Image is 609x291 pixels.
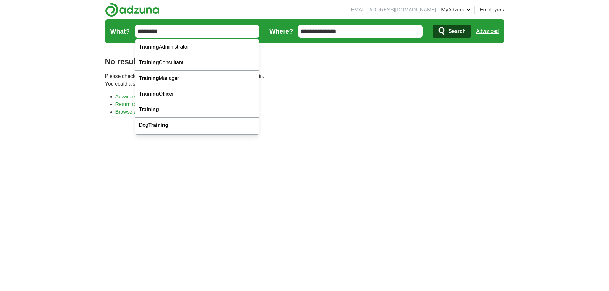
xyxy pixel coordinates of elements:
span: Search [449,25,465,38]
a: Advanced search [115,94,155,99]
a: Browse all live results across the [GEOGRAPHIC_DATA] [115,109,244,115]
img: Adzuna logo [105,3,160,17]
div: Education [135,133,259,149]
a: Return to the home page and start again [115,102,207,107]
a: Employers [480,6,504,14]
button: Search [433,25,471,38]
label: Where? [269,27,293,36]
strong: Training [148,122,168,128]
a: MyAdzuna [441,6,471,14]
label: What? [110,27,130,36]
li: [EMAIL_ADDRESS][DOMAIN_NAME] [349,6,436,14]
p: Please check your spelling or enter another search term and try again. You could also try one of ... [105,73,504,88]
h1: No results found [105,56,504,67]
a: Advanced [476,25,499,38]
